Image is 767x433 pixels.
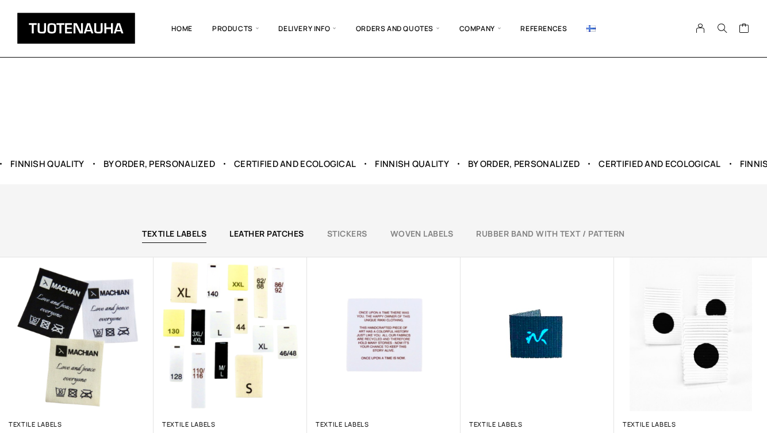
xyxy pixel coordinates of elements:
a: Textile labels [623,420,676,428]
img: Tuotenauha Oy [17,13,135,44]
span: Delivery info [269,9,346,48]
a: Home [162,9,202,48]
a: Rubber band with text / pattern [476,228,624,239]
span: Company [450,9,511,48]
a: Textile labels [142,228,206,239]
button: Search [711,23,733,33]
div: Finnish quality [375,158,449,170]
div: Finnish quality [10,158,84,170]
a: Textile labels [469,420,523,428]
a: Textile labels [162,420,216,428]
img: Home 83 [461,257,614,411]
a: Textile labels [316,420,369,428]
a: My Account [689,23,712,33]
span: Products [202,9,269,48]
div: By order, personalized [467,158,580,170]
div: Certified and ecological [599,158,720,170]
div: Certified and ecological [234,158,356,170]
div: By order, personalized [103,158,215,170]
a: Woven labels [390,228,454,239]
a: Cart [739,22,750,36]
img: Home 80 [154,257,307,411]
a: Textile labels [9,420,62,428]
a: Leather patches [229,228,304,239]
span: Orders and quotes [346,9,450,48]
img: Suomi [586,25,596,32]
a: References [511,9,577,48]
a: Stickers [327,228,367,239]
